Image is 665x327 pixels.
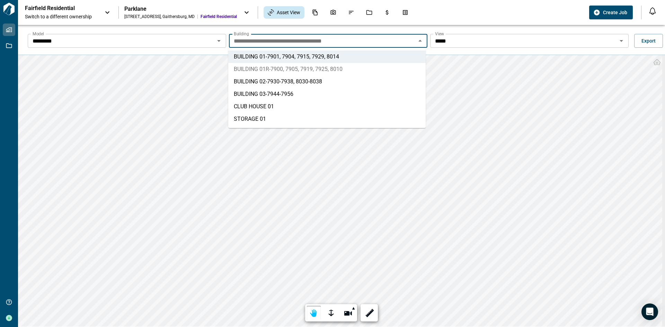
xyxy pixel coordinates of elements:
p: Fairfield Residential [25,5,87,12]
label: View [435,31,444,37]
span: 7900, 7905, 7919, 7925, 8010 [271,66,343,72]
div: Open Intercom Messenger [641,303,658,320]
div: Parklane [124,6,237,12]
li: CLUB HOUSE 01 [228,100,426,113]
div: Budgets [380,7,394,18]
span: 7944-7956 [267,91,293,97]
label: Building [234,31,249,37]
span: BUILDING 01 - [234,53,339,61]
span: Asset View [277,9,300,16]
button: Open [617,36,626,46]
button: Create Job [589,6,633,19]
label: Model [33,31,44,37]
button: Export [634,34,663,48]
div: Jobs [362,7,376,18]
button: Open notification feed [647,6,658,17]
span: Create Job [603,9,627,16]
span: 7930-7938, 8030-8038 [267,78,322,85]
li: STORAGE 01 [228,113,426,125]
div: Issues & Info [344,7,358,18]
span: BUILDING 02 - [234,78,322,86]
span: BUILDING 01R - [234,65,343,73]
span: Fairfield Residential [201,14,237,19]
span: 7901, 7904, 7915, 7929, 8014 [267,53,339,60]
div: [STREET_ADDRESS] , Gaithersburg , MD [124,14,195,19]
button: Close [415,36,425,46]
div: Photos [326,7,340,18]
div: Takeoff Center [398,7,413,18]
div: Documents [308,7,322,18]
div: Asset View [264,6,304,19]
span: Switch to a different ownership [25,13,98,20]
span: Export [641,37,656,44]
span: BUILDING 03 - [234,90,293,98]
button: Open [214,36,224,46]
